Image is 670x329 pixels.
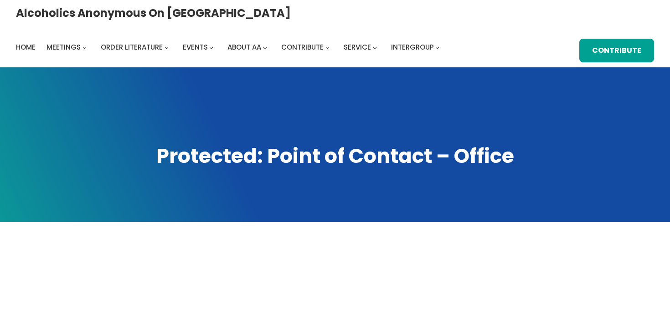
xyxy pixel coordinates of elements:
a: Intergroup [391,41,434,54]
a: About AA [227,41,261,54]
nav: Intergroup [16,41,443,54]
span: About AA [227,42,261,52]
a: Contribute [281,41,324,54]
h1: Protected: Point of Contact – Office [16,142,654,170]
span: Home [16,42,36,52]
span: Contribute [281,42,324,52]
a: Meetings [46,41,81,54]
span: Service [344,42,371,52]
span: Order Literature [101,42,163,52]
span: Events [183,42,208,52]
button: About AA submenu [263,45,267,49]
button: Intergroup submenu [435,45,439,49]
button: Contribute submenu [325,45,330,49]
button: Order Literature submenu [165,45,169,49]
button: Service submenu [373,45,377,49]
a: Service [344,41,371,54]
a: Home [16,41,36,54]
a: Contribute [579,39,654,62]
span: Intergroup [391,42,434,52]
a: Alcoholics Anonymous on [GEOGRAPHIC_DATA] [16,3,291,23]
button: Meetings submenu [82,45,87,49]
a: Events [183,41,208,54]
span: Meetings [46,42,81,52]
button: Events submenu [209,45,213,49]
